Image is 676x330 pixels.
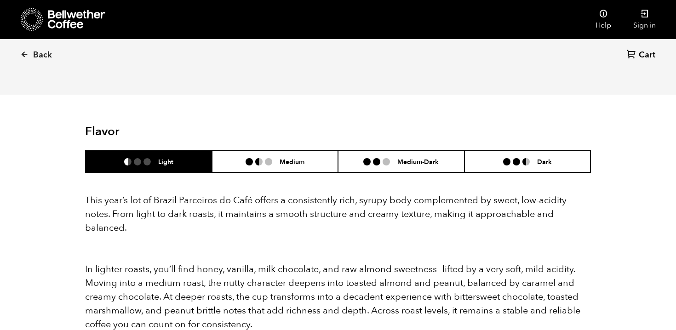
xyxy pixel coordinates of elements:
[85,193,591,235] p: This year’s lot of Brazil Parceiros do Café offers a consistently rich, syrupy body complemented ...
[397,158,439,165] h6: Medium-Dark
[280,158,304,165] h6: Medium
[158,158,173,165] h6: Light
[85,125,254,139] h2: Flavor
[33,50,52,61] span: Back
[627,49,658,62] a: Cart
[537,158,552,165] h6: Dark
[639,50,655,61] span: Cart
